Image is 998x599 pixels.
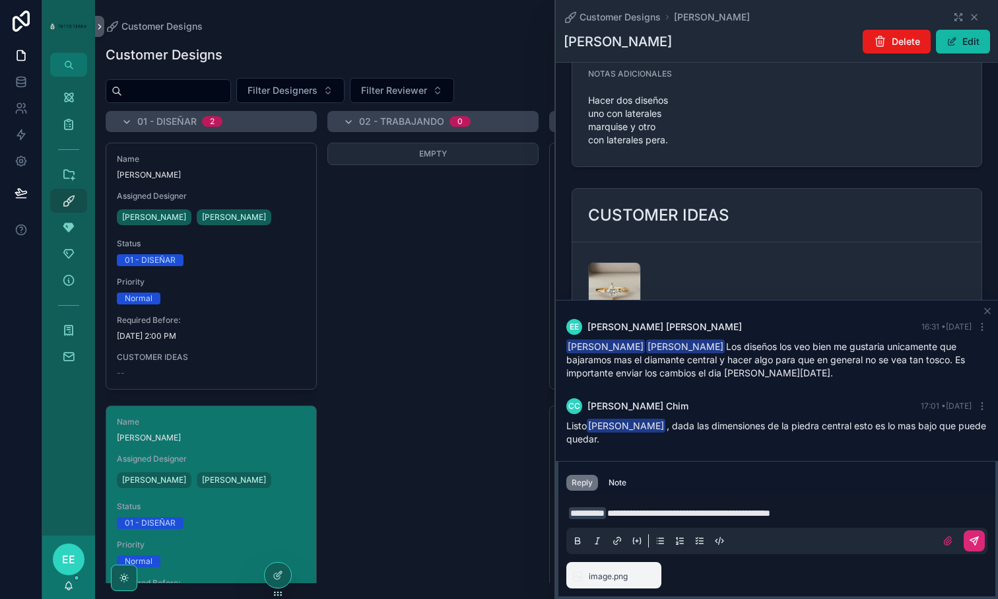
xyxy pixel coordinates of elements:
[117,368,125,378] span: --
[566,339,645,353] span: [PERSON_NAME]
[248,84,317,97] span: Filter Designers
[936,30,990,53] button: Edit
[117,331,306,341] span: [DATE] 2:00 PM
[117,501,306,512] span: Status
[419,149,447,159] span: Empty
[117,454,306,464] span: Assigned Designer
[863,30,931,53] button: Delete
[117,578,306,588] span: Required Before:
[588,69,672,79] span: NOTAS ADICIONALES
[587,419,665,433] span: [PERSON_NAME]
[202,475,266,485] span: [PERSON_NAME]
[361,84,427,97] span: Filter Reviewer
[580,11,661,24] span: Customer Designs
[892,35,920,48] span: Delete
[210,116,215,127] div: 2
[457,116,463,127] div: 0
[106,143,317,390] a: Name[PERSON_NAME]Assigned Designer[PERSON_NAME][PERSON_NAME]Status01 - DISEÑARPriorityNormalRequi...
[921,322,972,332] span: 16:31 • [DATE]
[202,212,266,223] span: [PERSON_NAME]
[589,571,628,581] span: image.png
[117,433,306,443] span: [PERSON_NAME]
[350,78,454,103] button: Select Button
[117,417,306,427] span: Name
[568,401,580,411] span: CC
[588,205,729,226] h2: CUSTOMER IDEAS
[125,254,176,266] div: 01 - DISEÑAR
[117,191,306,201] span: Assigned Designer
[50,23,87,30] img: App logo
[117,540,306,550] span: Priority
[566,475,598,491] button: Reply
[117,277,306,287] span: Priority
[359,115,444,128] span: 02 - TRABAJANDO
[549,143,760,390] a: Name[PERSON_NAME]Assigned Designer[PERSON_NAME]Status03 - DISEÑO LISTOPriorityUrgentRequired Befo...
[570,322,579,332] span: EE
[137,115,197,128] span: 01 - DISEÑAR
[564,32,672,51] h1: [PERSON_NAME]
[674,11,750,24] a: [PERSON_NAME]
[62,551,75,567] span: EE
[121,20,203,33] span: Customer Designs
[122,212,186,223] span: [PERSON_NAME]
[117,352,306,363] span: CUSTOMER IDEAS
[42,77,95,386] div: scrollable content
[921,401,972,411] span: 17:01 • [DATE]
[106,46,222,64] h1: Customer Designs
[117,238,306,249] span: Status
[125,293,152,304] div: Normal
[122,475,186,485] span: [PERSON_NAME]
[587,320,742,334] span: [PERSON_NAME] [PERSON_NAME]
[117,170,306,180] span: [PERSON_NAME]
[603,475,632,491] button: Note
[236,78,345,103] button: Select Button
[587,400,688,413] span: [PERSON_NAME] Chim
[646,339,725,353] span: [PERSON_NAME]
[564,11,661,24] a: Customer Designs
[125,517,176,529] div: 01 - DISEÑAR
[566,420,986,444] span: Listo , dada las dimensiones de la piedra central esto es lo mas bajo que puede quedar.
[125,555,152,567] div: Normal
[106,20,203,33] a: Customer Designs
[117,154,306,164] span: Name
[117,315,306,326] span: Required Before:
[566,341,965,378] span: Los diseños los veo bien me gustaria unicamente que bajaramos mas el diamante central y hacer alg...
[609,477,626,488] div: Note
[588,94,675,147] span: Hacer dos diseños uno con laterales marquise y otro con laterales pera.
